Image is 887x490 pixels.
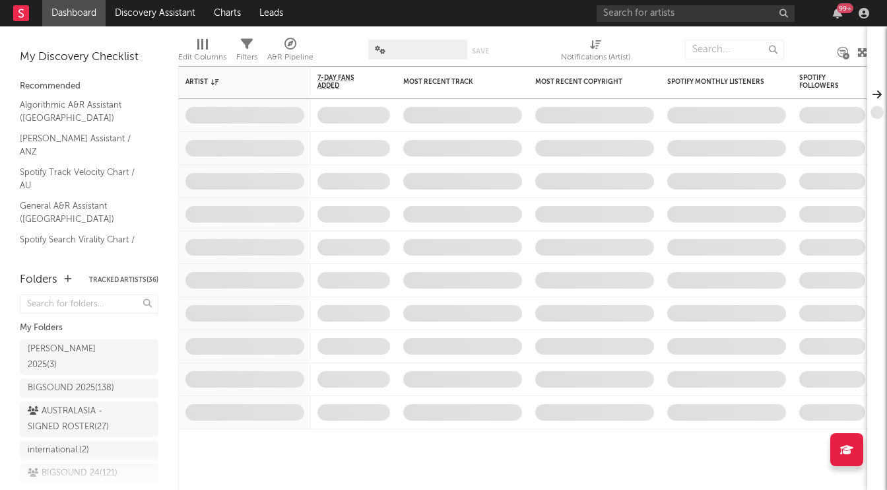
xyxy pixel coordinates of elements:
a: BIGSOUND 24(121) [20,464,158,483]
div: Spotify Followers [799,74,845,90]
div: Edit Columns [178,33,226,71]
div: Folders [20,272,57,288]
input: Search... [685,40,784,59]
div: AUSTRALASIA - SIGNED ROSTER ( 27 ) [28,403,121,435]
a: international.(2) [20,440,158,460]
div: Recommended [20,79,158,94]
div: Filters [236,33,257,71]
div: Notifications (Artist) [561,33,630,71]
div: Notifications (Artist) [561,50,630,65]
div: A&R Pipeline [267,50,313,65]
a: Spotify Track Velocity Chart / AU [20,165,145,192]
a: [PERSON_NAME] Assistant / ANZ [20,131,145,158]
div: My Folders [20,320,158,336]
div: international. ( 2 ) [28,442,89,458]
a: BIGSOUND 2025(138) [20,378,158,398]
div: BIGSOUND 24 ( 121 ) [28,466,117,481]
div: Most Recent Copyright [535,78,634,86]
div: BIGSOUND 2025 ( 138 ) [28,380,114,396]
div: My Discovery Checklist [20,50,158,65]
button: 99+ [833,8,842,18]
div: Edit Columns [178,50,226,65]
a: Spotify Search Virality Chart / AU-[GEOGRAPHIC_DATA] [20,232,145,260]
div: Filters [236,50,257,65]
a: AUSTRALASIA - SIGNED ROSTER(27) [20,402,158,437]
a: [PERSON_NAME] 2025(3) [20,339,158,375]
button: Save [472,48,489,55]
div: Spotify Monthly Listeners [667,78,766,86]
div: 99 + [837,3,853,13]
div: Most Recent Track [403,78,502,86]
div: Artist [185,78,284,86]
span: 7-Day Fans Added [317,74,370,90]
input: Search for artists [597,5,795,22]
div: A&R Pipeline [267,33,313,71]
button: Tracked Artists(36) [89,277,158,283]
a: General A&R Assistant ([GEOGRAPHIC_DATA]) [20,199,145,226]
div: [PERSON_NAME] 2025 ( 3 ) [28,341,121,373]
a: Algorithmic A&R Assistant ([GEOGRAPHIC_DATA]) [20,98,145,125]
input: Search for folders... [20,295,158,314]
